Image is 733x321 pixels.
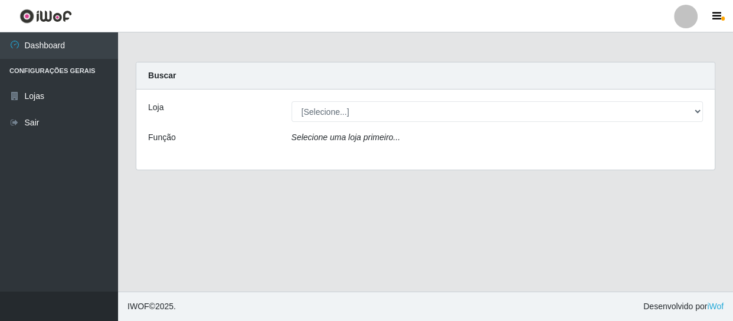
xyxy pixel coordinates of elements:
span: © 2025 . [127,300,176,313]
i: Selecione uma loja primeiro... [292,133,400,142]
label: Loja [148,101,163,114]
label: Função [148,131,176,144]
a: iWof [707,302,724,311]
span: Desenvolvido por [643,300,724,313]
strong: Buscar [148,71,176,80]
span: IWOF [127,302,149,311]
img: CoreUI Logo [19,9,72,24]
